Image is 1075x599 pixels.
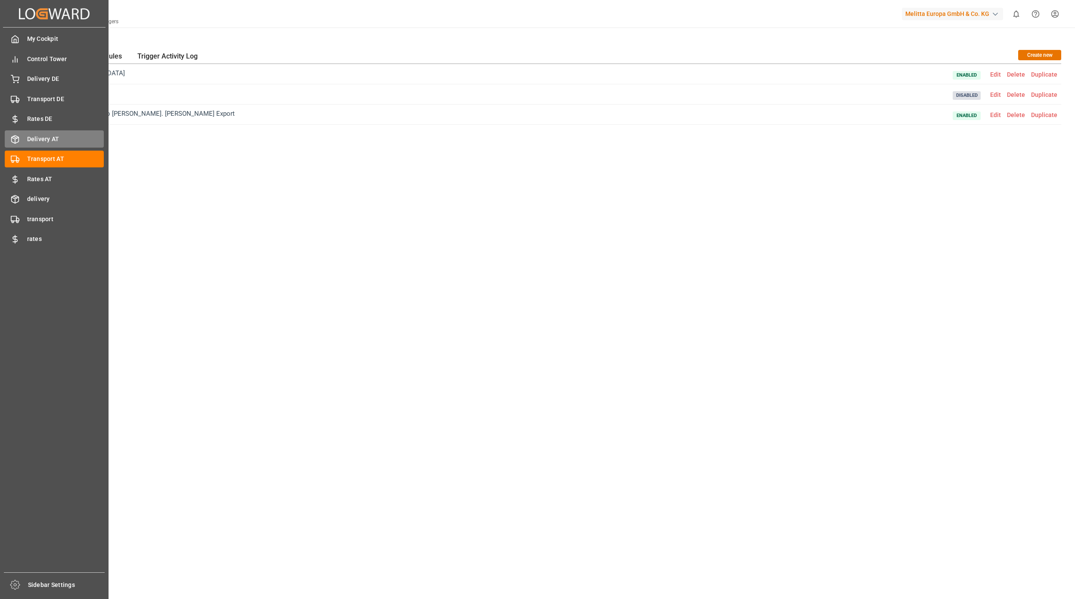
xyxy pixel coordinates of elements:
a: Delivery DE [5,71,104,87]
span: Edit [987,91,1004,98]
span: Delete [1004,71,1028,78]
span: Rates AT [27,175,104,184]
h1: Automation [42,34,1061,48]
a: Transport DE [5,90,104,107]
span: Delete [1004,91,1028,98]
a: Delivery AT [5,130,104,147]
div: Melitta Europa GmbH & Co. KG [902,8,1003,20]
div: Trigger Activity Log [131,50,204,64]
a: Transport AT [5,151,104,167]
span: Transport AT [27,154,104,164]
a: Rates AT [5,170,104,187]
span: Rates DE [27,114,104,124]
span: Transport Order XML to [PERSON_NAME]. [PERSON_NAME] Export [43,109,235,120]
span: Enabled [953,111,981,120]
span: Transport DE [27,95,104,104]
button: Melitta Europa GmbH & Co. KG [902,6,1007,22]
span: Edit [987,71,1004,78]
a: transport [5,210,104,227]
span: Sidebar Settings [28,580,105,590]
span: Control Tower [27,55,104,64]
span: Delivery AT [27,135,104,144]
span: transport [27,215,104,224]
a: delivery [5,191,104,207]
button: Help Center [1026,4,1045,24]
a: rates [5,231,104,247]
a: My Cockpit [5,31,104,47]
span: Edit [987,111,1004,118]
span: Duplicate [1028,91,1060,98]
span: My Cockpit [27,34,104,43]
button: Create new [1018,50,1061,60]
span: rates [27,235,104,244]
span: delivery [27,195,104,204]
span: Delete [1004,111,1028,118]
button: show 0 new notifications [1007,4,1026,24]
span: Duplicate [1028,111,1060,118]
a: Rates DE [5,111,104,127]
span: Enabled [953,71,981,80]
a: Control Tower [5,50,104,67]
span: Delivery DE [27,74,104,83]
span: Disabled [953,91,981,100]
span: Duplicate [1028,71,1060,78]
